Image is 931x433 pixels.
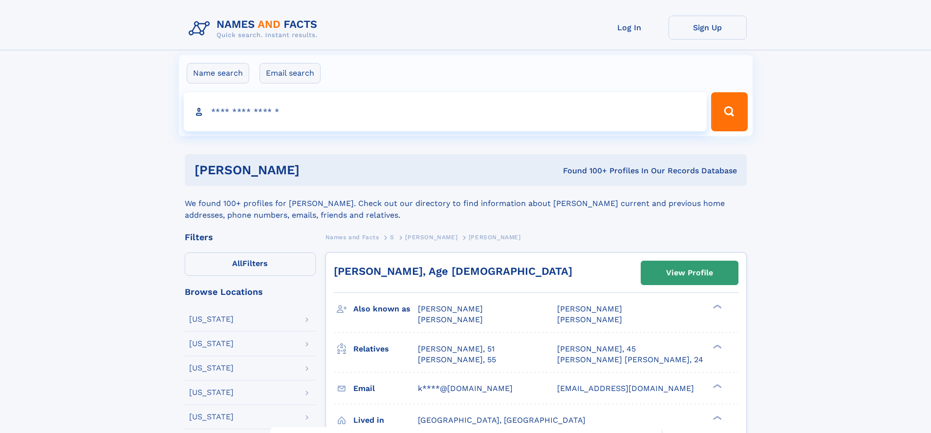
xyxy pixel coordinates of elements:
div: ❯ [711,383,722,389]
div: View Profile [666,262,713,284]
div: Filters [185,233,316,242]
div: [US_STATE] [189,315,234,323]
div: [US_STATE] [189,389,234,396]
h3: Also known as [353,301,418,317]
span: [PERSON_NAME] [557,315,622,324]
label: Filters [185,252,316,276]
span: [PERSON_NAME] [557,304,622,313]
input: search input [184,92,707,131]
span: [PERSON_NAME] [418,315,483,324]
a: [PERSON_NAME], Age [DEMOGRAPHIC_DATA] [334,265,572,277]
button: Search Button [711,92,747,131]
span: [EMAIL_ADDRESS][DOMAIN_NAME] [557,384,694,393]
a: [PERSON_NAME] [PERSON_NAME], 24 [557,354,703,365]
a: S [390,231,394,243]
span: [PERSON_NAME] [418,304,483,313]
h1: [PERSON_NAME] [195,164,432,176]
span: S [390,234,394,241]
a: [PERSON_NAME] [405,231,457,243]
a: Names and Facts [325,231,379,243]
a: Sign Up [669,16,747,40]
a: Log In [590,16,669,40]
div: [US_STATE] [189,340,234,348]
div: ❯ [711,304,722,310]
div: Browse Locations [185,288,316,296]
div: [US_STATE] [189,413,234,421]
div: [US_STATE] [189,364,234,372]
span: All [232,259,242,268]
label: Email search [260,63,321,83]
h3: Relatives [353,341,418,357]
a: [PERSON_NAME], 51 [418,344,495,354]
img: Logo Names and Facts [185,16,325,42]
a: [PERSON_NAME], 45 [557,344,636,354]
div: ❯ [711,414,722,421]
h3: Lived in [353,412,418,429]
div: Found 100+ Profiles In Our Records Database [431,165,737,176]
span: [PERSON_NAME] [469,234,521,241]
label: Name search [187,63,249,83]
a: View Profile [641,261,738,285]
span: [GEOGRAPHIC_DATA], [GEOGRAPHIC_DATA] [418,415,585,425]
h3: Email [353,380,418,397]
span: [PERSON_NAME] [405,234,457,241]
div: ❯ [711,343,722,350]
div: We found 100+ profiles for [PERSON_NAME]. Check out our directory to find information about [PERS... [185,186,747,221]
a: [PERSON_NAME], 55 [418,354,496,365]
